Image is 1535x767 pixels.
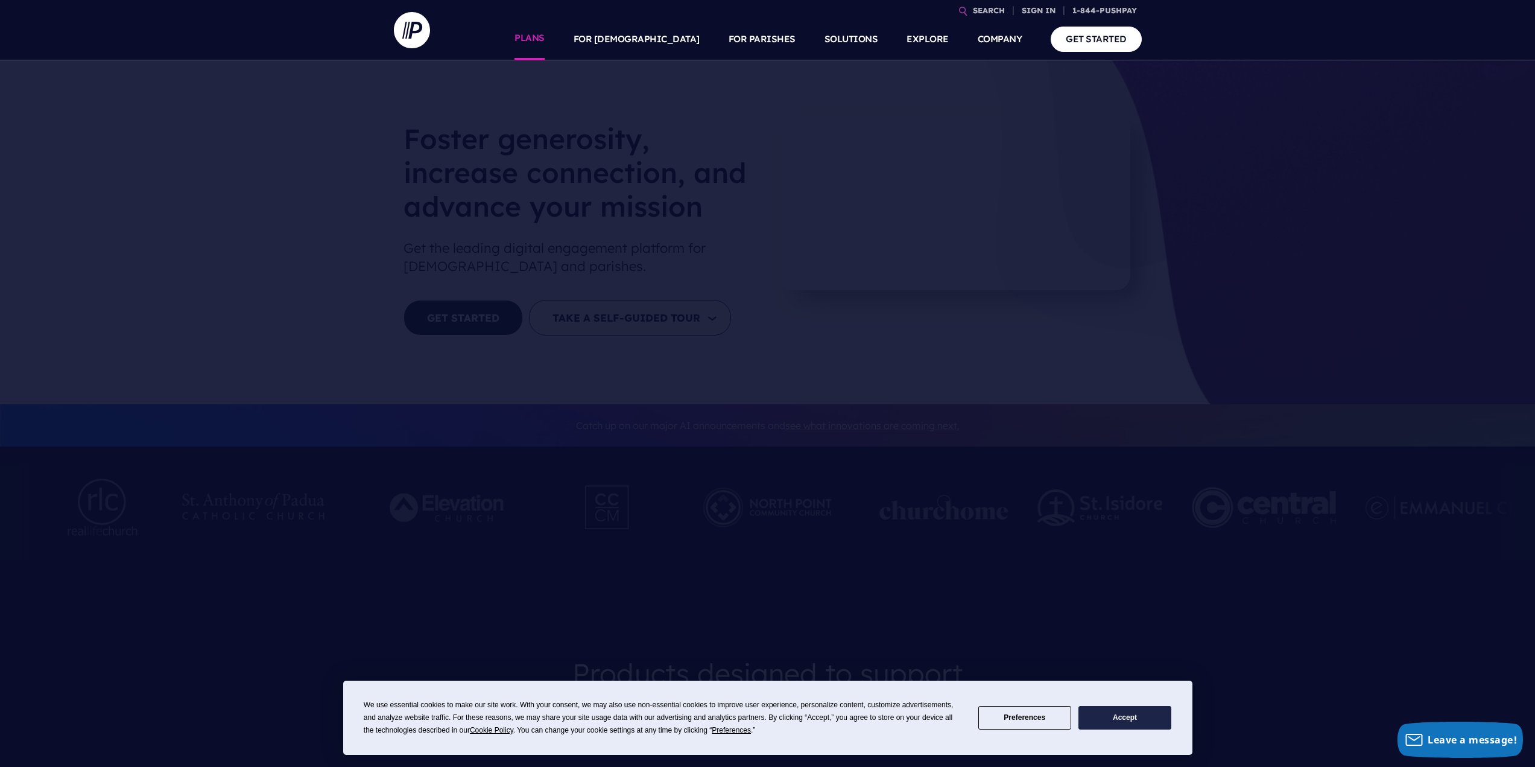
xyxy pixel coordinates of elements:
button: Accept [1078,706,1171,730]
a: GET STARTED [1051,27,1142,51]
span: Preferences [712,726,751,734]
button: Preferences [978,706,1071,730]
a: SOLUTIONS [824,18,878,60]
a: FOR PARISHES [729,18,796,60]
div: Cookie Consent Prompt [343,681,1192,755]
span: Cookie Policy [470,726,513,734]
a: PLANS [514,18,545,60]
a: COMPANY [978,18,1022,60]
button: Leave a message! [1397,722,1523,758]
a: FOR [DEMOGRAPHIC_DATA] [574,18,700,60]
div: We use essential cookies to make our site work. With your consent, we may also use non-essential ... [364,699,964,737]
span: Leave a message! [1428,733,1517,746]
a: EXPLORE [907,18,949,60]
